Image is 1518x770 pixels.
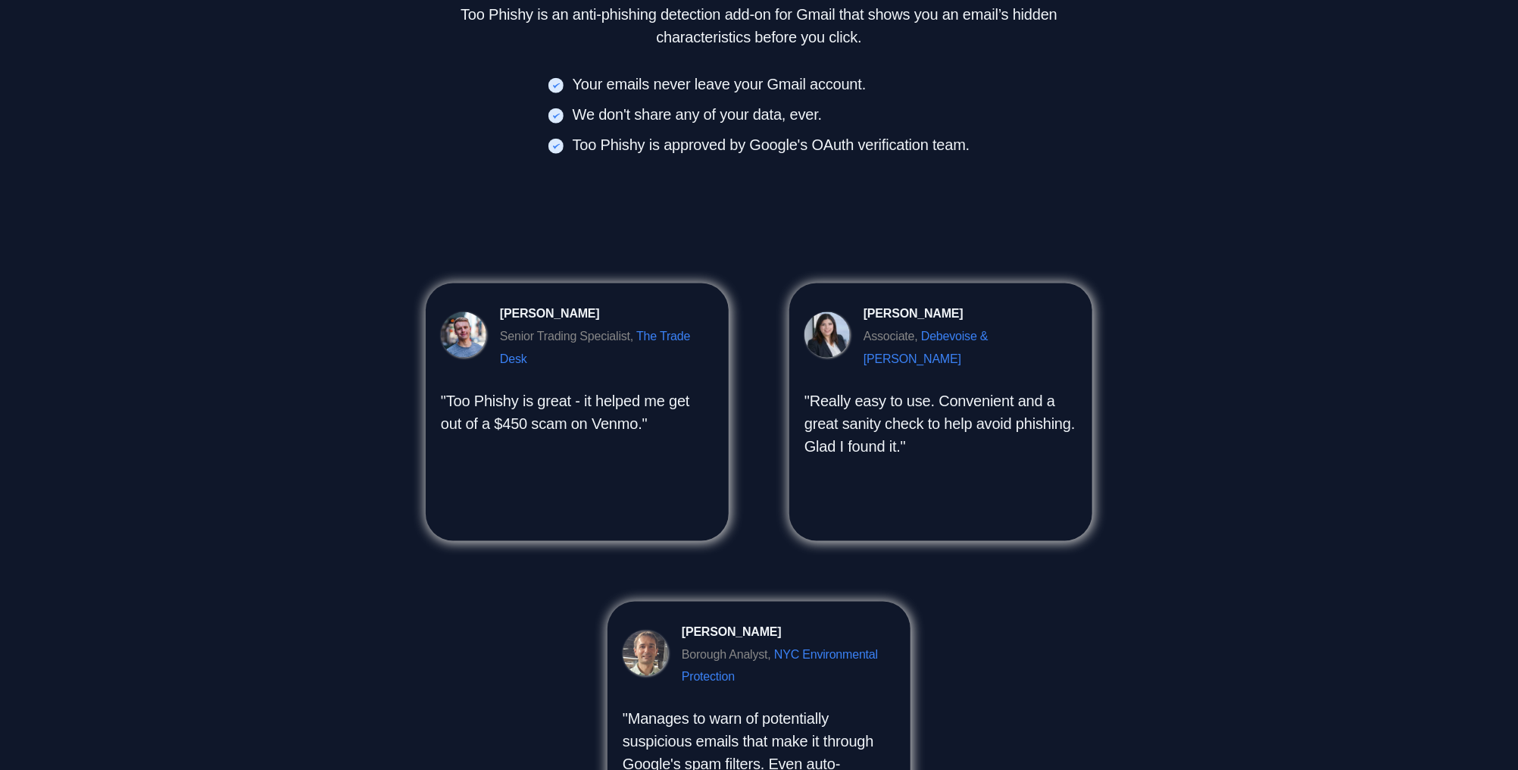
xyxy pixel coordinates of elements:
[548,73,867,95] span: Your emails never leave your Gmail account.
[864,330,989,365] a: Debevoise & [PERSON_NAME]
[548,133,970,156] span: Too Phishy is approved by Google's OAuth verification team.
[682,643,895,689] div: Borough Analyst,
[441,390,714,435] p: "Too Phishy is great - it helped me get out of a $450 scam on Venmo."
[804,390,1077,458] p: "Really easy to use. Convenient and a great sanity check to help avoid phishing. Glad I found it."
[500,302,600,325] div: [PERSON_NAME]
[500,325,714,371] div: Senior Trading Specialist,
[864,325,1077,371] div: Associate,
[548,103,822,126] span: We don't share any of your data, ever.
[864,302,964,325] div: [PERSON_NAME]
[682,621,782,643] div: [PERSON_NAME]
[682,648,878,684] a: NYC Environmental Protection
[420,3,1098,49] p: Too Phishy is an anti-phishing detection add-on for Gmail that shows you an email’s hidden charac...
